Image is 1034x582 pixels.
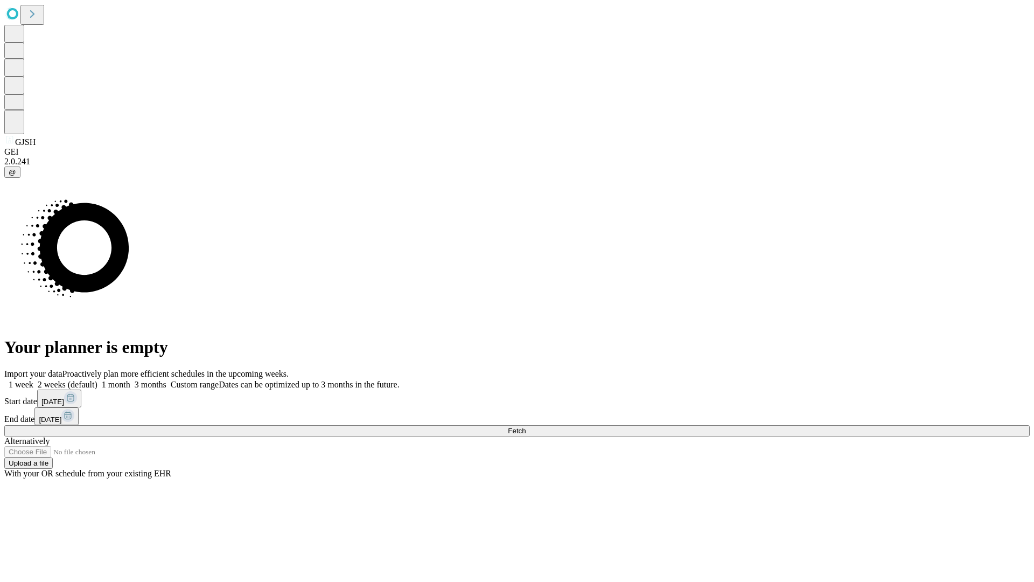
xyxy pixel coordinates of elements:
div: 2.0.241 [4,157,1030,167]
span: Proactively plan more efficient schedules in the upcoming weeks. [62,369,289,378]
div: GEI [4,147,1030,157]
span: 1 week [9,380,33,389]
button: Upload a file [4,458,53,469]
span: [DATE] [39,415,61,424]
span: [DATE] [41,398,64,406]
h1: Your planner is empty [4,337,1030,357]
button: Fetch [4,425,1030,436]
span: Dates can be optimized up to 3 months in the future. [219,380,399,389]
span: 3 months [135,380,166,389]
button: [DATE] [37,390,81,407]
div: Start date [4,390,1030,407]
div: End date [4,407,1030,425]
button: @ [4,167,20,178]
button: [DATE] [34,407,79,425]
span: Custom range [171,380,219,389]
span: With your OR schedule from your existing EHR [4,469,171,478]
span: @ [9,168,16,176]
span: 1 month [102,380,130,389]
span: Import your data [4,369,62,378]
span: GJSH [15,137,36,147]
span: 2 weeks (default) [38,380,97,389]
span: Fetch [508,427,526,435]
span: Alternatively [4,436,50,446]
